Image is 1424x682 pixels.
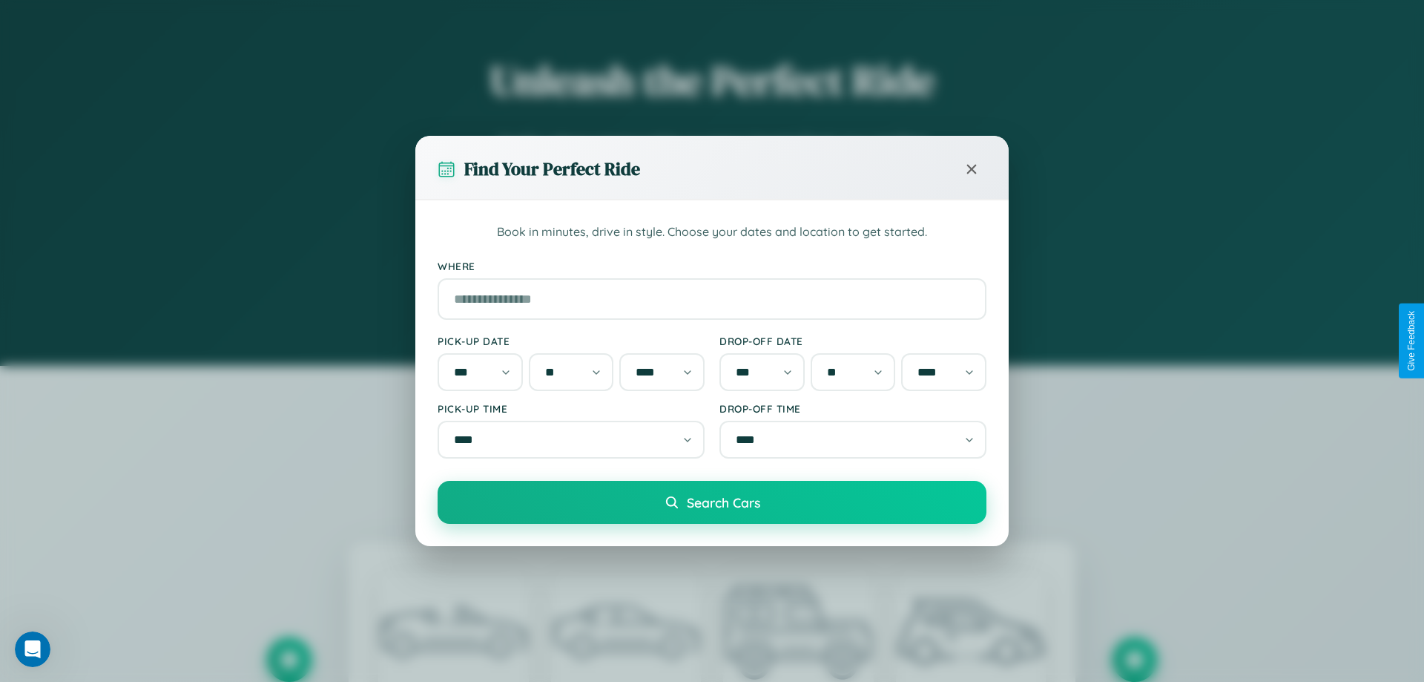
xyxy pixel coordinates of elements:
button: Search Cars [438,481,986,524]
h3: Find Your Perfect Ride [464,157,640,181]
span: Search Cars [687,494,760,511]
label: Drop-off Date [719,335,986,347]
label: Pick-up Date [438,335,705,347]
label: Drop-off Time [719,402,986,415]
p: Book in minutes, drive in style. Choose your dates and location to get started. [438,223,986,242]
label: Pick-up Time [438,402,705,415]
label: Where [438,260,986,272]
